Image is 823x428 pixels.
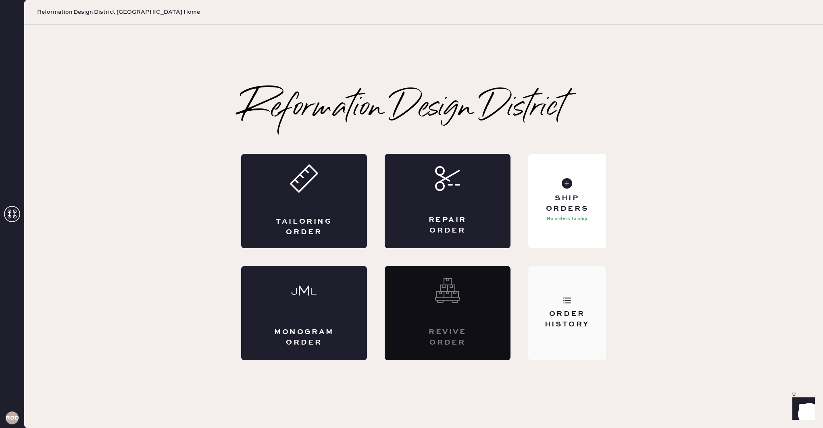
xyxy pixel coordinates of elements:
[417,327,478,347] div: Revive order
[273,217,335,237] div: Tailoring Order
[273,327,335,347] div: Monogram Order
[535,193,600,214] div: Ship Orders
[785,392,819,426] iframe: Front Chat
[385,266,510,360] div: Interested? Contact us at care@hemster.co
[535,309,600,329] div: Order History
[417,215,478,235] div: Repair Order
[546,214,588,224] p: No orders to ship
[6,415,19,421] h3: RDDA
[241,93,565,125] h2: Reformation Design District
[37,8,200,16] span: Reformation Design District [GEOGRAPHIC_DATA] Home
